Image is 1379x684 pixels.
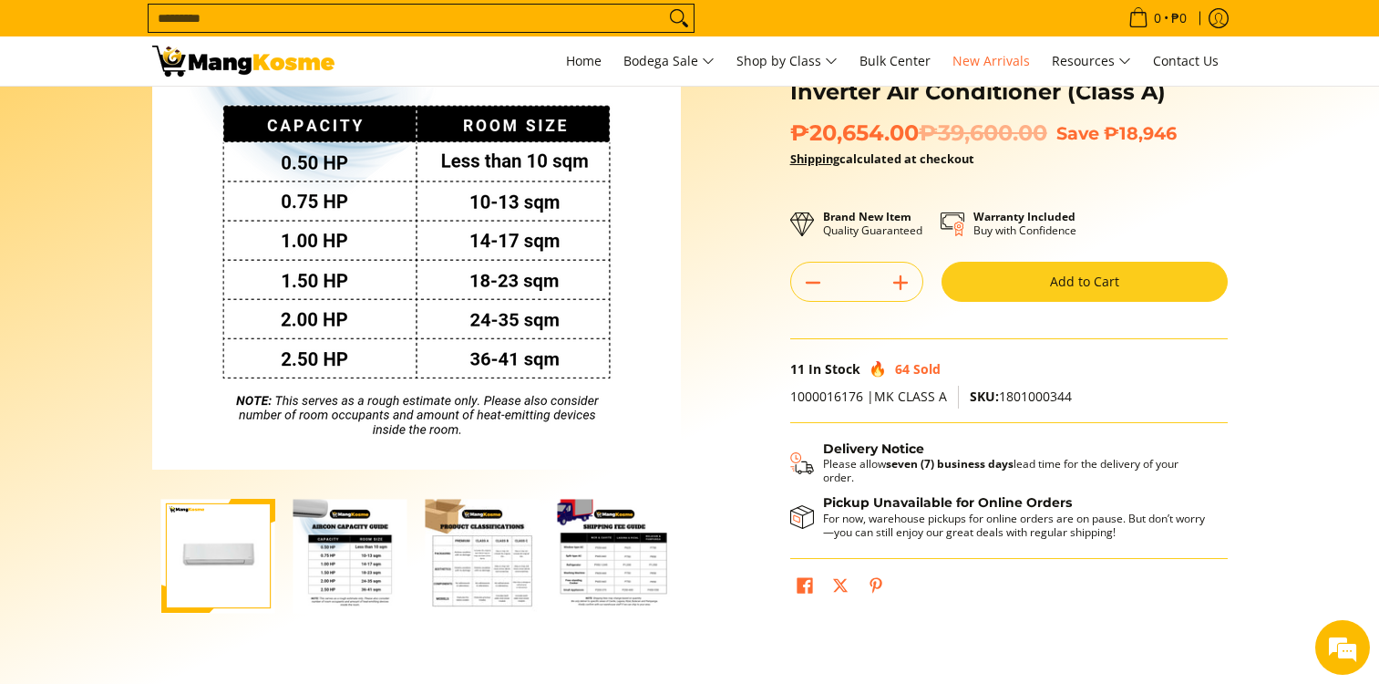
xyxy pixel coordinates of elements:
[943,36,1039,86] a: New Arrivals
[1168,12,1189,25] span: ₱0
[823,440,924,457] strong: Delivery Notice
[790,119,1047,147] span: ₱20,654.00
[614,36,724,86] a: Bodega Sale
[152,46,334,77] img: Toshiba Split-Type Inverter Hi-Wall Aircon 1HP (Class A) l Mang Kosme
[791,268,835,297] button: Subtract
[1052,50,1131,73] span: Resources
[664,5,694,32] button: Search
[879,268,922,297] button: Add
[1151,12,1164,25] span: 0
[95,102,306,126] div: Chat with us now
[823,210,922,237] p: Quality Guaranteed
[970,388,1072,405] span: 1801000344
[557,36,611,86] a: Home
[790,388,947,405] span: 1000016176 |MK CLASS A
[623,50,715,73] span: Bodega Sale
[558,499,672,613] img: mang-kosme-shipping-fee-guide-infographic
[736,50,838,73] span: Shop by Class
[970,388,999,405] span: SKU:
[919,119,1047,147] del: ₱39,600.00
[1056,122,1099,144] span: Save
[863,573,889,604] a: Pin on Pinterest
[973,209,1075,224] strong: Warranty Included
[727,36,847,86] a: Shop by Class
[790,150,839,167] a: Shipping
[895,360,910,378] span: 64
[823,512,1209,539] p: For now, warehouse pickups for online orders are on pause. But don’t worry—you can still enjoy ou...
[973,210,1076,237] p: Buy with Confidence
[790,150,974,167] strong: calculated at checkout
[913,360,941,378] span: Sold
[790,441,1209,485] button: Shipping & Delivery
[952,52,1030,69] span: New Arrivals
[850,36,940,86] a: Bulk Center
[9,498,347,562] textarea: Type your message and hit 'Enter'
[106,230,252,414] span: We're online!
[823,209,911,224] strong: Brand New Item
[1043,36,1140,86] a: Resources
[808,360,860,378] span: In Stock
[293,499,407,613] img: Toshiba 1 HP New Model Split-Type Inverter Air Conditioner (Class A)-2
[828,573,853,604] a: Post on X
[1123,8,1192,28] span: •
[823,457,1209,484] p: Please allow lead time for the delivery of your order.
[299,9,343,53] div: Minimize live chat window
[1153,52,1219,69] span: Contact Us
[566,52,602,69] span: Home
[859,52,931,69] span: Bulk Center
[161,499,275,613] img: Toshiba 1 HP New Model Split-Type Inverter Air Conditioner (Class A)-1
[790,360,805,378] span: 11
[792,573,818,604] a: Share on Facebook
[942,262,1228,302] button: Add to Cart
[426,499,540,613] img: Toshiba 1 HP New Model Split-Type Inverter Air Conditioner (Class A)-3
[823,494,1072,511] strong: Pickup Unavailable for Online Orders
[353,36,1228,86] nav: Main Menu
[1144,36,1228,86] a: Contact Us
[886,456,1014,472] strong: seven (7) business days
[1104,122,1177,144] span: ₱18,946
